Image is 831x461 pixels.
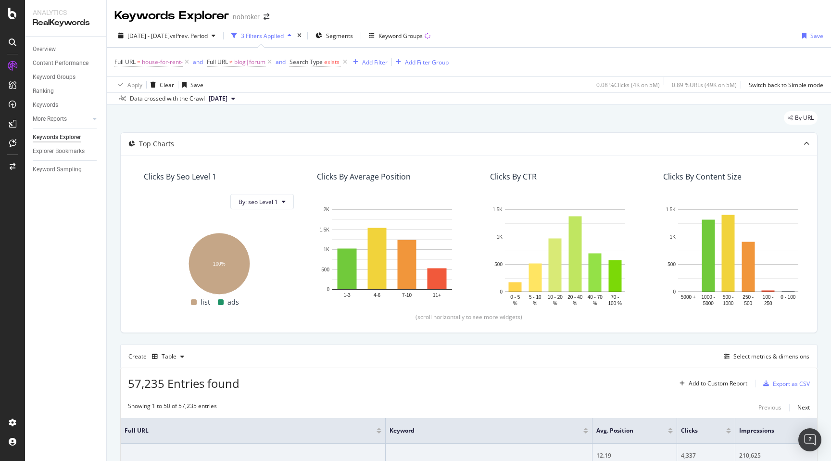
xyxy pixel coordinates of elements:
[321,267,329,272] text: 500
[763,295,774,300] text: 100 -
[264,13,269,20] div: arrow-right-arrow-left
[201,296,210,308] span: list
[319,227,329,232] text: 1.5K
[127,81,142,89] div: Apply
[33,8,99,17] div: Analytics
[33,100,58,110] div: Keywords
[596,451,673,460] div: 12.19
[132,313,806,321] div: (scroll horizontally to see more widgets)
[170,32,208,40] span: vs Prev. Period
[810,32,823,40] div: Save
[114,58,136,66] span: Full URL
[490,205,640,308] div: A chart.
[378,32,423,40] div: Keyword Groups
[510,295,520,300] text: 0 - 5
[125,426,362,435] span: Full URL
[324,247,330,252] text: 1K
[227,296,239,308] span: ads
[374,293,381,298] text: 4-6
[234,55,265,69] span: blog|forum
[33,132,81,142] div: Keywords Explorer
[573,301,577,306] text: %
[114,77,142,92] button: Apply
[497,234,503,240] text: 1K
[229,58,233,66] span: ≠
[290,58,323,66] span: Search Type
[137,58,140,66] span: =
[227,28,295,43] button: 3 Filters Applied
[190,81,203,89] div: Save
[209,94,227,103] span: 2025 Aug. 4th
[795,115,814,121] span: By URL
[596,426,654,435] span: Avg. Position
[529,295,541,300] text: 5 - 10
[720,351,809,362] button: Select metrics & dimensions
[672,81,737,89] div: 0.89 % URLs ( 49K on 5M )
[392,56,449,68] button: Add Filter Group
[567,295,583,300] text: 20 - 40
[33,58,88,68] div: Content Performance
[588,295,603,300] text: 40 - 70
[295,31,303,40] div: times
[745,77,823,92] button: Switch back to Simple mode
[128,402,217,413] div: Showing 1 to 50 of 57,235 entries
[490,172,537,181] div: Clicks By CTR
[548,295,563,300] text: 10 - 20
[744,301,752,306] text: 500
[702,295,715,300] text: 1000 -
[178,77,203,92] button: Save
[365,28,434,43] button: Keyword Groups
[513,301,517,306] text: %
[33,114,67,124] div: More Reports
[127,32,170,40] span: [DATE] - [DATE]
[33,165,100,175] a: Keyword Sampling
[433,293,441,298] text: 11+
[33,17,99,28] div: RealKeywords
[798,428,821,451] div: Open Intercom Messenger
[758,402,781,413] button: Previous
[749,81,823,89] div: Switch back to Simple mode
[144,228,294,296] div: A chart.
[681,451,731,460] div: 4,337
[663,172,742,181] div: Clicks By Content Size
[611,295,619,300] text: 70 -
[663,205,813,308] div: A chart.
[324,58,340,66] span: exists
[723,301,734,306] text: 1000
[402,293,412,298] text: 7-10
[758,403,781,411] div: Previous
[349,56,388,68] button: Add Filter
[33,146,100,156] a: Explorer Bookmarks
[33,86,100,96] a: Ranking
[390,426,569,435] span: Keyword
[733,352,809,360] div: Select metrics & dimensions
[33,44,56,54] div: Overview
[759,376,810,391] button: Export as CSV
[743,295,754,300] text: 250 -
[33,132,100,142] a: Keywords Explorer
[114,28,219,43] button: [DATE] - [DATE]vsPrev. Period
[703,301,714,306] text: 5000
[317,205,467,305] svg: A chart.
[689,381,747,386] div: Add to Custom Report
[405,58,449,66] div: Add Filter Group
[343,293,351,298] text: 1-3
[533,301,537,306] text: %
[160,81,174,89] div: Clear
[494,262,503,267] text: 500
[33,146,85,156] div: Explorer Bookmarks
[798,28,823,43] button: Save
[773,380,810,388] div: Export as CSV
[500,289,503,295] text: 0
[492,207,503,212] text: 1.5K
[723,295,734,300] text: 500 -
[666,207,676,212] text: 1.5K
[128,375,239,391] span: 57,235 Entries found
[147,77,174,92] button: Clear
[130,94,205,103] div: Data crossed with the Crawl
[144,172,216,181] div: Clicks By seo Level 1
[33,114,90,124] a: More Reports
[797,402,810,413] button: Next
[162,354,176,359] div: Table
